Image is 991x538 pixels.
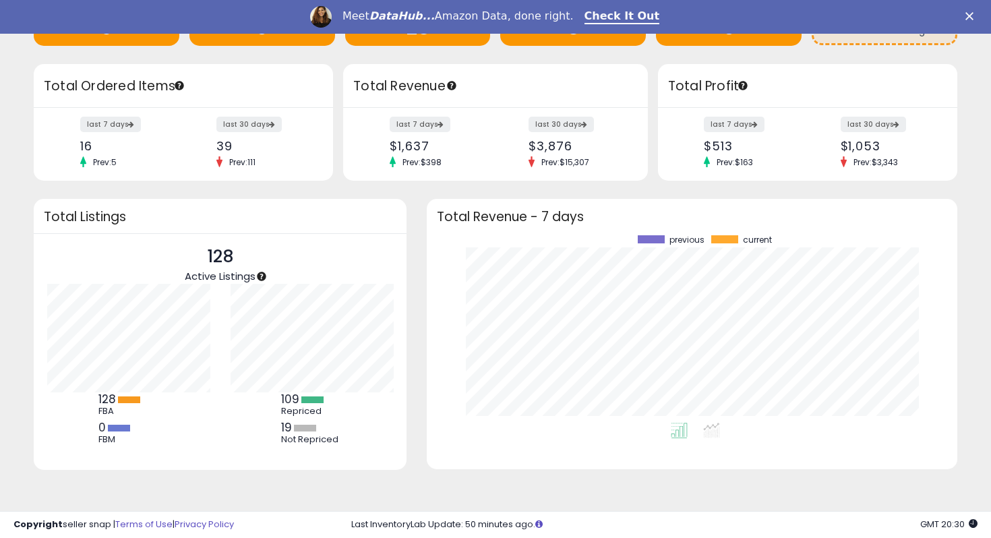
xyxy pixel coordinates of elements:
span: 2025-09-14 20:30 GMT [920,518,978,531]
div: $513 [704,139,797,153]
div: 16 [80,139,173,153]
div: Tooltip anchor [256,270,268,282]
div: FBA [98,406,159,417]
div: Tooltip anchor [173,80,185,92]
span: Active Listings [185,269,256,283]
a: Privacy Policy [175,518,234,531]
h3: Total Profit [668,77,947,96]
h1: 0 [196,16,328,38]
div: Last InventoryLab Update: 50 minutes ago. [351,518,978,531]
label: last 7 days [704,117,764,132]
span: Prev: 5 [86,156,123,168]
div: Close [965,12,979,20]
div: $1,637 [390,139,485,153]
label: last 30 days [216,117,282,132]
a: Check It Out [584,9,660,24]
b: 109 [281,391,299,407]
span: current [743,235,772,245]
span: Prev: 111 [222,156,262,168]
div: Tooltip anchor [446,80,458,92]
div: Meet Amazon Data, done right. [342,9,574,23]
img: Profile image for Georgie [310,6,332,28]
i: Click here to read more about un-synced listings. [535,520,543,529]
h1: 5 [40,16,173,38]
b: 128 [98,391,116,407]
div: seller snap | | [13,518,234,531]
h3: Total Ordered Items [44,77,323,96]
h3: Total Revenue [353,77,638,96]
b: 0 [98,419,106,436]
a: Terms of Use [115,518,173,531]
label: last 30 days [529,117,594,132]
div: Repriced [281,406,342,417]
label: last 30 days [841,117,906,132]
span: previous [669,235,704,245]
div: $1,053 [841,139,934,153]
h3: Total Listings [44,212,396,222]
i: DataHub... [369,9,435,22]
label: last 7 days [80,117,141,132]
h1: 28 [352,16,484,38]
label: last 7 days [390,117,450,132]
b: 19 [281,419,292,436]
div: Tooltip anchor [737,80,749,92]
p: 128 [185,244,256,270]
div: $3,876 [529,139,624,153]
div: 39 [216,139,309,153]
h1: 8 [507,16,639,38]
h3: Total Revenue - 7 days [437,212,947,222]
div: Not Repriced [281,434,342,445]
span: Prev: $163 [710,156,760,168]
span: Prev: $15,307 [535,156,596,168]
h1: 0 [663,16,795,38]
strong: Copyright [13,518,63,531]
span: Prev: $398 [396,156,448,168]
span: Prev: $3,343 [847,156,905,168]
div: FBM [98,434,159,445]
